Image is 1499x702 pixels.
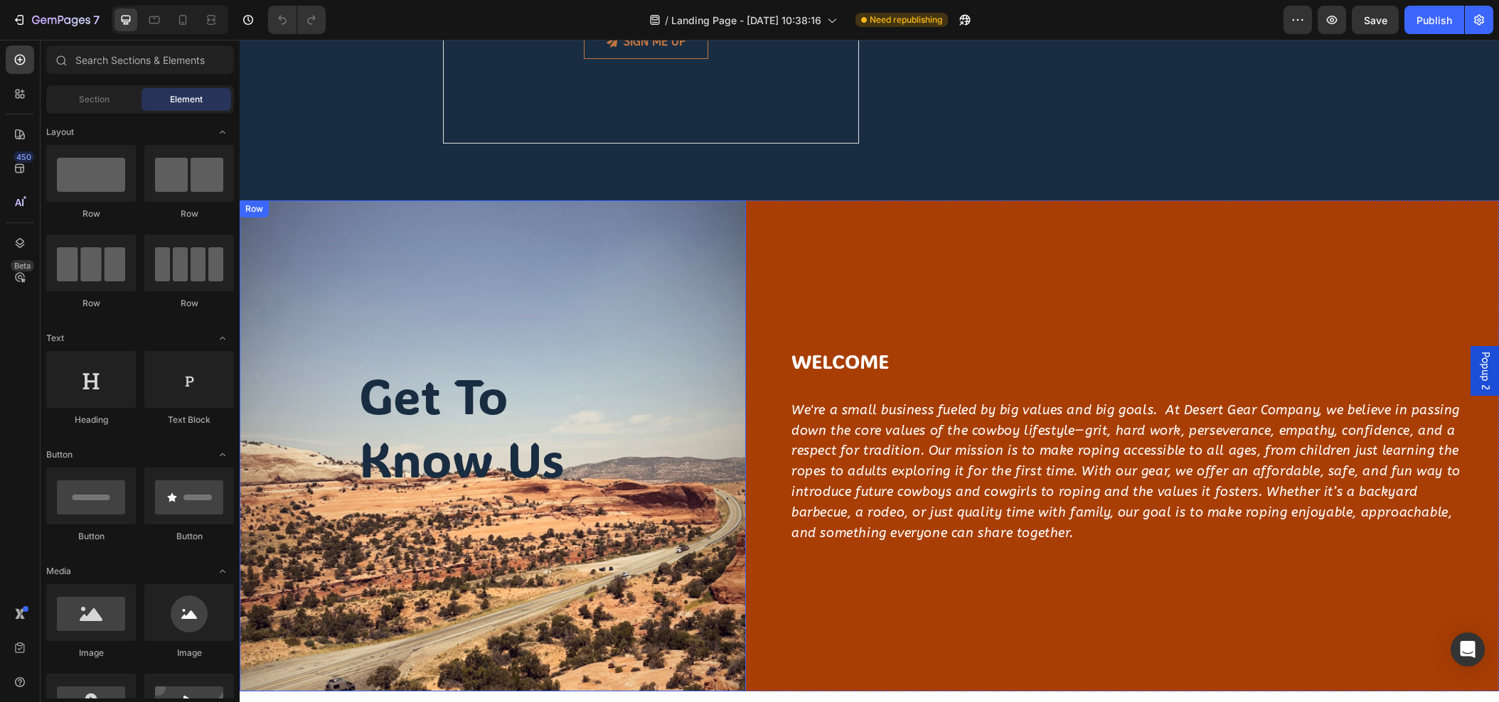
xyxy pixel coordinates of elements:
div: Image [46,647,136,659]
div: Heading [46,414,136,426]
i: We're a small business fueled by big values and big goals. At Desert Gear Company, we believe in ... [552,362,1221,501]
span: Toggle open [211,560,234,583]
span: Save [1364,14,1387,26]
span: Toggle open [211,443,234,466]
span: / [665,13,668,28]
iframe: Design area [240,40,1499,702]
div: Row [3,163,26,175]
h3: WELCOME [550,307,1224,335]
span: Landing Page - [DATE] 10:38:16 [671,13,821,28]
div: Open Intercom Messenger [1451,632,1485,666]
div: Row [144,207,234,220]
p: 7 [93,11,100,28]
span: Layout [46,126,74,139]
button: Save [1352,6,1399,34]
div: Publish [1417,13,1452,28]
div: Row [46,207,136,220]
div: Row [46,297,136,310]
span: Button [46,448,73,461]
div: Undo/Redo [268,6,326,34]
div: Image [144,647,234,659]
span: Element [170,93,203,106]
span: Media [46,565,71,578]
div: Button [144,530,234,543]
span: Popup 2 [1238,312,1252,350]
div: Row [144,297,234,310]
button: 7 [6,6,106,34]
div: Text Block [144,414,234,426]
div: 450 [14,151,34,163]
span: Toggle open [211,327,234,350]
span: Text [46,332,64,345]
span: Toggle open [211,121,234,144]
span: Section [79,93,110,106]
div: Beta [11,260,34,271]
h2: get to know us [118,323,388,453]
input: Search Sections & Elements [46,45,234,74]
span: Need republishing [870,13,942,26]
div: Button [46,530,136,543]
button: Publish [1404,6,1464,34]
